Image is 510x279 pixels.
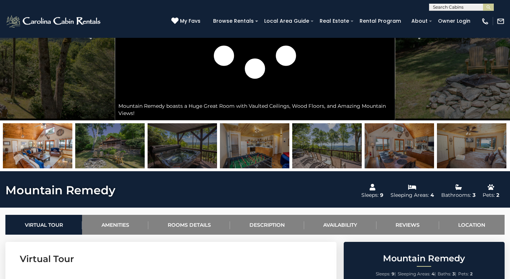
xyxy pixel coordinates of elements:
a: Local Area Guide [261,15,313,27]
li: | [438,269,456,279]
img: 163266960 [148,123,217,168]
img: phone-regular-white.png [481,17,489,25]
strong: 2 [470,271,473,276]
h2: Mountain Remedy [346,254,503,263]
li: | [376,269,396,279]
a: Reviews [376,215,439,235]
a: My Favs [171,17,202,25]
img: White-1-2.png [5,14,103,28]
a: Rooms Details [148,215,230,235]
h3: Virtual Tour [20,253,322,265]
img: 163266995 [3,123,72,168]
div: Mountain Remedy boasts a Huge Great Room with Vaulted Ceilings, Wood Floors, and Amazing Mountain... [115,99,395,120]
strong: 4 [432,271,434,276]
a: About [408,15,431,27]
span: Sleeping Areas: [398,271,430,276]
a: Availability [304,215,376,235]
a: Browse Rentals [209,15,257,27]
img: 163266958 [75,123,145,168]
img: 163266961 [220,123,289,168]
img: 163266959 [365,123,434,168]
a: Location [439,215,505,235]
a: Description [230,215,304,235]
strong: 9 [392,271,394,276]
span: Pets: [458,271,469,276]
a: Real Estate [316,15,353,27]
a: Virtual Tour [5,215,82,235]
span: Baths: [438,271,451,276]
span: My Favs [180,17,200,25]
span: Sleeps: [376,271,391,276]
img: mail-regular-white.png [497,17,505,25]
img: 163266963 [437,123,506,168]
a: Owner Login [434,15,474,27]
img: 163266962 [292,123,362,168]
a: Rental Program [356,15,405,27]
a: Amenities [82,215,148,235]
strong: 3 [452,271,455,276]
li: | [398,269,436,279]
